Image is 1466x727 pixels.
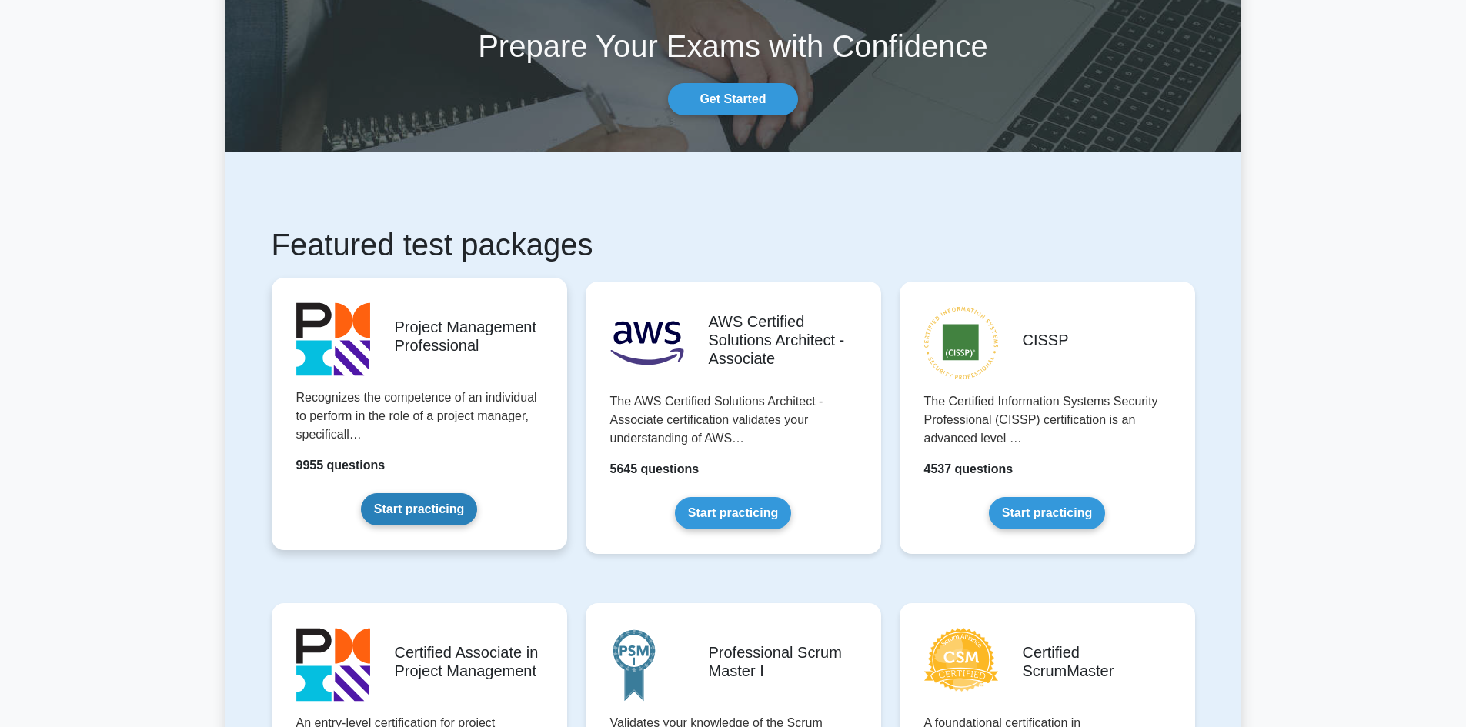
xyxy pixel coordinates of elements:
a: Get Started [668,83,797,115]
a: Start practicing [989,497,1105,529]
h1: Prepare Your Exams with Confidence [225,28,1241,65]
a: Start practicing [361,493,477,525]
h1: Featured test packages [272,226,1195,263]
a: Start practicing [675,497,791,529]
